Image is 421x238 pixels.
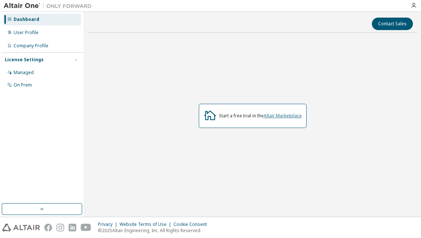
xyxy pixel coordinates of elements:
[120,221,173,227] div: Website Terms of Use
[219,113,302,119] div: Start a free trial in the
[14,70,34,76] div: Managed
[81,224,91,231] img: youtube.svg
[14,43,48,49] div: Company Profile
[4,2,95,10] img: Altair One
[264,113,302,119] a: Altair Marketplace
[44,224,52,231] img: facebook.svg
[69,224,76,231] img: linkedin.svg
[98,227,211,234] p: © 2025 Altair Engineering, Inc. All Rights Reserved.
[173,221,211,227] div: Cookie Consent
[14,17,39,22] div: Dashboard
[14,82,32,88] div: On Prem
[56,224,64,231] img: instagram.svg
[14,30,39,36] div: User Profile
[5,57,44,63] div: License Settings
[98,221,120,227] div: Privacy
[2,224,40,231] img: altair_logo.svg
[372,18,413,30] button: Contact Sales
